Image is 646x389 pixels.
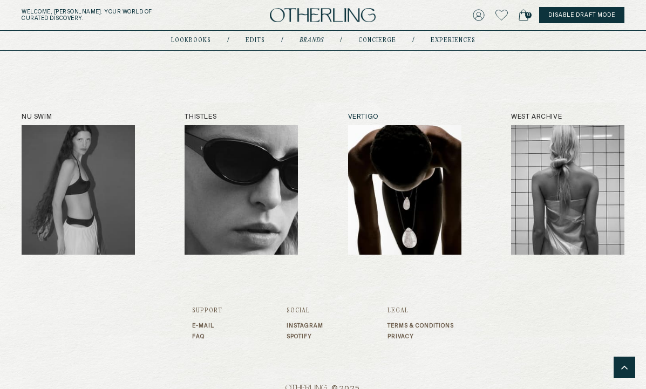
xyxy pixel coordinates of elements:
div: / [340,36,342,45]
button: Disable Draft Mode [539,7,624,23]
a: Spotify [287,333,323,340]
a: lookbooks [171,38,211,43]
a: experiences [431,38,475,43]
img: West Archive [511,125,624,255]
a: FAQ [192,333,222,340]
a: Instagram [287,323,323,329]
img: Thistles [185,125,298,255]
a: Edits [246,38,265,43]
h3: Support [192,308,222,314]
h2: Nu Swim [22,113,135,121]
div: / [412,36,414,45]
div: / [281,36,283,45]
img: logo [270,8,376,23]
h2: Vertigo [348,113,461,121]
a: 0 [519,8,528,23]
a: Nu Swim [22,113,135,255]
a: Brands [300,38,324,43]
span: 0 [525,12,532,18]
a: E-mail [192,323,222,329]
a: West Archive [511,113,624,255]
h2: West Archive [511,113,624,121]
a: Terms & Conditions [387,323,454,329]
h2: Thistles [185,113,298,121]
a: Thistles [185,113,298,255]
h3: Legal [387,308,454,314]
a: Privacy [387,333,454,340]
h3: Social [287,308,323,314]
img: Vertigo [348,125,461,255]
div: / [227,36,229,45]
a: concierge [358,38,396,43]
h5: Welcome, [PERSON_NAME] . Your world of curated discovery. [22,9,202,22]
img: Nu Swim [22,125,135,255]
a: Vertigo [348,113,461,255]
